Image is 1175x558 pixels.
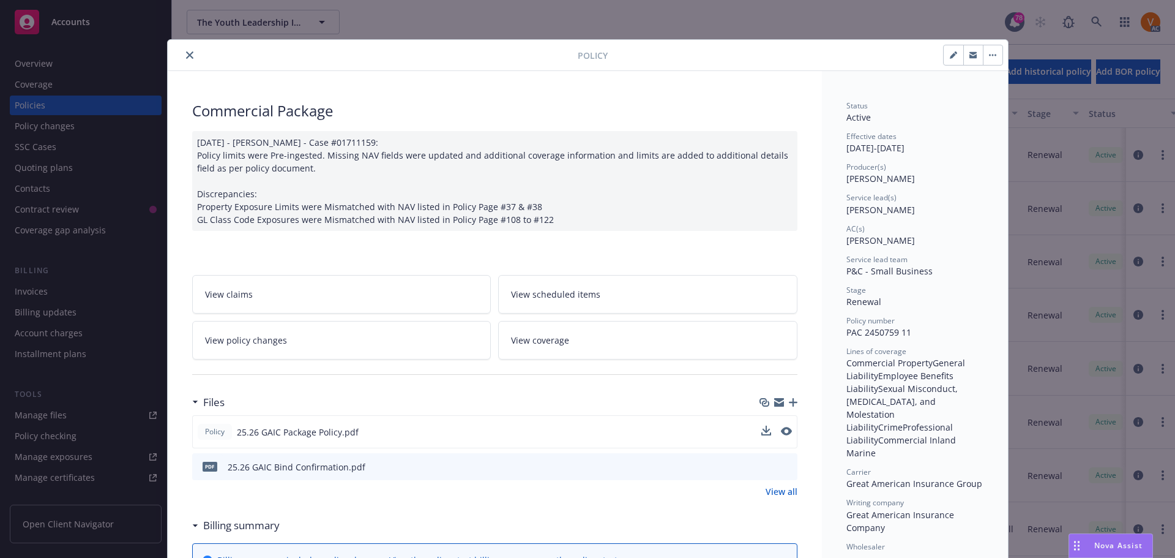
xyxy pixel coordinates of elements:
span: AC(s) [846,224,865,234]
span: Policy [203,426,227,437]
button: preview file [781,427,792,435]
a: View coverage [498,321,797,360]
span: Carrier [846,467,871,477]
div: 25.26 GAIC Bind Confirmation.pdf [228,461,365,473]
span: Commercial Inland Marine [846,434,958,459]
a: View scheduled items [498,275,797,314]
span: [PERSON_NAME] [846,173,915,184]
div: Drag to move [1069,534,1084,557]
h3: Billing summary [203,518,280,533]
span: [PERSON_NAME] [846,235,915,246]
button: Nova Assist [1069,533,1153,558]
span: [PERSON_NAME] [846,204,915,216]
span: Lines of coverage [846,346,906,356]
span: Great American Insurance Company [846,509,957,533]
a: View claims [192,275,491,314]
div: Files [192,394,225,410]
span: Policy number [846,315,895,326]
span: Professional Liability [846,421,955,446]
h3: Files [203,394,225,410]
span: Nova Assist [1094,540,1143,551]
button: download file [761,426,771,439]
span: Effective dates [846,131,897,141]
div: [DATE] - [DATE] [846,131,983,154]
span: Renewal [846,296,881,307]
span: View policy changes [205,334,287,347]
div: Billing summary [192,518,280,533]
span: Service lead team [846,254,908,265]
span: 25.26 GAIC Package Policy.pdf [237,426,359,439]
a: View policy changes [192,321,491,360]
span: P&C - Small Business [846,265,933,277]
span: Wholesaler [846,541,885,552]
span: View scheduled items [511,288,600,301]
div: Commercial Package [192,100,797,121]
span: Policy [578,49,608,62]
a: View all [766,485,797,498]
span: Service lead(s) [846,192,897,203]
button: close [182,48,197,62]
span: Great American Insurance Group [846,478,982,489]
button: preview file [781,461,793,473]
span: Commercial Property [846,357,933,369]
span: pdf [203,462,217,471]
span: General Liability [846,357,968,382]
span: Status [846,100,868,111]
span: PAC 2450759 11 [846,326,911,338]
span: Crime [878,421,903,433]
span: View claims [205,288,253,301]
button: preview file [781,426,792,439]
span: Producer(s) [846,162,886,172]
button: download file [762,461,772,473]
span: Sexual Misconduct, [MEDICAL_DATA], and Molestation Liability [846,383,960,433]
span: Active [846,111,871,123]
span: Stage [846,285,866,295]
span: Employee Benefits Liability [846,370,956,394]
button: download file [761,426,771,435]
span: Writing company [846,497,904,508]
span: View coverage [511,334,569,347]
div: [DATE] - [PERSON_NAME] - Case #01711159: Policy limits were Pre-ingested. Missing NAV fields were... [192,131,797,231]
